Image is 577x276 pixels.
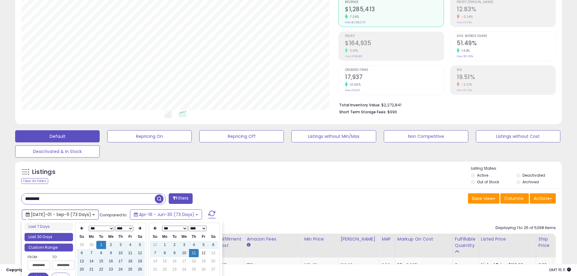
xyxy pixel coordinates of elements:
[25,233,73,241] li: Last 30 Days
[382,236,392,242] div: MAP
[345,55,363,58] small: Prev: $158,882
[477,173,488,178] label: Active
[345,74,444,82] h2: 17,937
[170,265,179,274] td: 23
[87,265,96,274] td: 21
[457,74,555,82] h2: 19.51%
[22,209,99,220] button: [DATE]-01 - Sep-11 (73 Days)
[345,40,444,48] h2: $164,935
[31,211,91,218] span: [DATE]-01 - Sep-11 (73 Days)
[130,209,202,220] button: Apr-19 - Jun-30 (73 Days)
[77,257,87,265] td: 13
[384,130,468,142] button: Non Competitive
[345,21,365,24] small: Prev: $1,198,379
[348,82,361,87] small: 10.55%
[25,244,73,252] li: Custom Range
[218,236,241,249] div: Fulfillment Cost
[457,35,555,38] span: Avg. Buybox Share
[345,6,444,14] h2: $1,285,413
[397,236,450,242] div: Markup on Cost
[179,257,189,265] td: 17
[340,236,376,242] div: [PERSON_NAME]
[345,68,444,72] span: Ordered Items
[291,130,376,142] button: Listings without Min/Max
[339,101,551,108] li: $2,272,841
[106,233,116,241] th: We
[179,241,189,249] td: 3
[77,265,87,274] td: 20
[169,193,192,204] button: Filters
[15,130,100,142] button: Default
[125,257,135,265] td: 18
[125,233,135,241] th: Fr
[199,241,208,249] td: 5
[160,257,170,265] td: 15
[116,265,125,274] td: 24
[21,178,48,184] div: Clear All Filters
[457,40,555,48] h2: 51.49%
[459,82,472,87] small: -3.37%
[189,241,199,249] td: 4
[116,233,125,241] th: Th
[457,6,555,14] h2: 12.83%
[522,173,545,178] label: Deactivated
[106,265,116,274] td: 23
[208,257,218,265] td: 20
[96,233,106,241] th: Tu
[476,130,560,142] button: Listings without Cost
[247,236,299,242] div: Amazon Fees
[150,233,160,241] th: Su
[247,242,250,248] small: Amazon Fees.
[539,236,551,249] div: Ship Price
[208,241,218,249] td: 6
[179,249,189,257] td: 10
[530,193,556,204] button: Actions
[199,265,208,274] td: 26
[52,254,70,260] label: To
[189,265,199,274] td: 25
[345,88,360,92] small: Prev: 16,225
[77,233,87,241] th: Su
[208,233,218,241] th: Sa
[500,193,529,204] button: Columns
[106,257,116,265] td: 16
[77,249,87,257] td: 6
[28,254,49,260] label: From
[87,233,96,241] th: Mo
[339,102,380,108] b: Total Inventory Value:
[106,241,116,249] td: 2
[481,236,533,242] div: Listed Price
[496,225,556,231] div: Displaying 1 to 25 of 5268 items
[395,234,452,258] th: The percentage added to the cost of goods (COGS) that forms the calculator for Min & Max prices.
[189,257,199,265] td: 18
[345,1,444,4] span: Revenue
[457,55,473,58] small: Prev: 50.66%
[160,265,170,274] td: 22
[522,179,539,185] label: Archived
[139,211,194,218] span: Apr-19 - Jun-30 (73 Days)
[170,249,179,257] td: 9
[189,233,199,241] th: Th
[150,249,160,257] td: 7
[348,15,359,19] small: 7.26%
[125,241,135,249] td: 4
[468,193,499,204] button: Save View
[100,212,128,218] span: Compared to:
[189,249,199,257] td: 11
[96,249,106,257] td: 8
[135,249,145,257] td: 12
[150,241,160,249] td: 31
[304,236,335,242] div: Min Price
[15,145,100,158] button: Deactivated & In Stock
[96,241,106,249] td: 1
[455,236,476,249] div: Fulfillable Quantity
[199,249,208,257] td: 12
[135,257,145,265] td: 19
[457,88,472,92] small: Prev: 20.19%
[345,35,444,38] span: Profit
[387,109,397,115] span: $996
[160,249,170,257] td: 8
[208,265,218,274] td: 27
[160,233,170,241] th: Mo
[199,233,208,241] th: Fr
